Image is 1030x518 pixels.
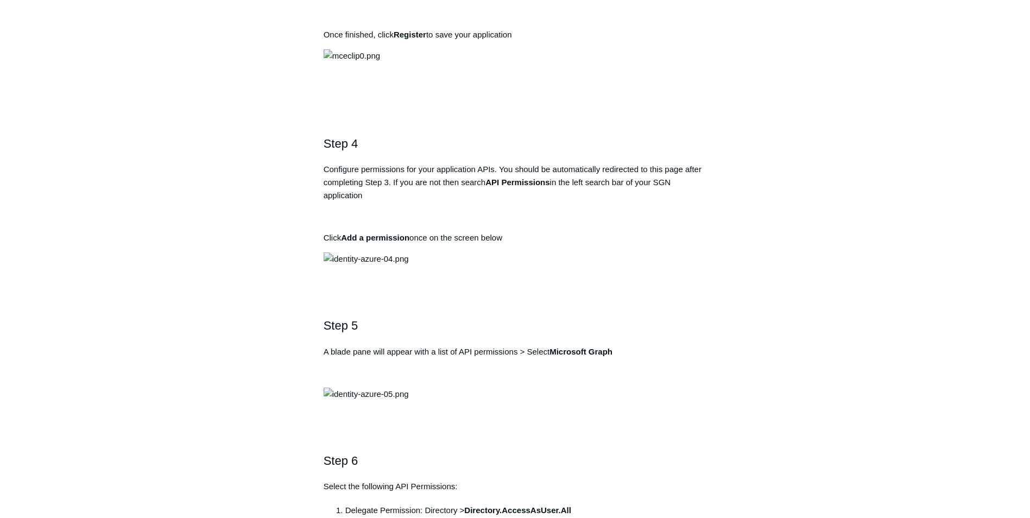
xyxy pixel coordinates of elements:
[324,134,707,153] h2: Step 4
[324,388,409,401] img: identity-azure-05.png
[485,178,549,187] strong: API Permissions
[324,49,380,62] img: mceclip0.png
[324,316,707,335] h2: Step 5
[345,504,707,517] li: Delegate Permission: Directory >
[464,506,571,515] strong: Directory.AccessAsUser.All
[341,233,409,242] strong: Add a permission
[394,30,426,39] strong: Register
[324,28,707,41] p: Once finished, click to save your application
[324,451,707,470] h2: Step 6
[324,163,707,202] p: Configure permissions for your application APIs. You should be automatically redirected to this p...
[324,252,409,266] img: identity-azure-04.png
[324,345,707,358] p: A blade pane will appear with a list of API permissions > Select
[324,231,707,244] p: Click once on the screen below
[324,480,707,493] p: Select the following API Permissions:
[549,347,612,356] strong: Microsoft Graph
